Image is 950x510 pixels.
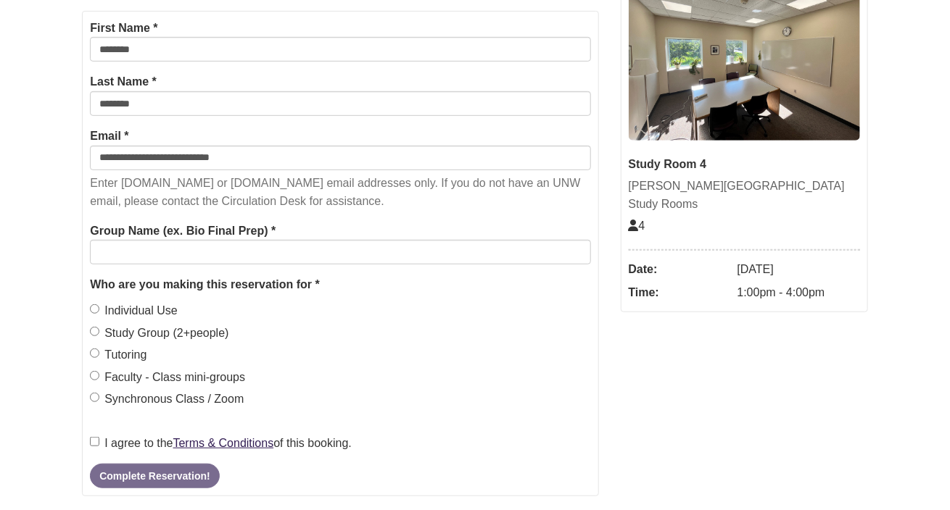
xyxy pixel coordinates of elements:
input: Tutoring [90,348,99,358]
input: Faculty - Class mini-groups [90,371,99,380]
input: Individual Use [90,304,99,314]
input: I agree to theTerms & Conditionsof this booking. [90,437,99,446]
label: Faculty - Class mini-groups [90,368,245,387]
input: Study Group (2+people) [90,327,99,336]
span: The capacity of this space [629,220,645,232]
div: Study Room 4 [629,155,860,174]
button: Complete Reservation! [90,464,219,488]
legend: Who are you making this reservation for * [90,275,590,294]
label: I agree to the of this booking. [90,434,352,453]
dt: Time: [629,281,730,304]
input: Synchronous Class / Zoom [90,393,99,402]
dt: Date: [629,258,730,281]
dd: [DATE] [738,258,860,281]
label: Study Group (2+people) [90,324,228,343]
label: Tutoring [90,346,146,364]
label: First Name * [90,19,157,38]
label: Group Name (ex. Bio Final Prep) * [90,222,276,241]
label: Individual Use [90,301,178,320]
dd: 1:00pm - 4:00pm [738,281,860,304]
div: [PERSON_NAME][GEOGRAPHIC_DATA] Study Rooms [629,177,860,214]
p: Enter [DOMAIN_NAME] or [DOMAIN_NAME] email addresses only. If you do not have an UNW email, pleas... [90,174,590,211]
label: Last Name * [90,72,157,91]
a: Terms & Conditions [173,437,274,449]
label: Synchronous Class / Zoom [90,390,244,409]
label: Email * [90,127,128,146]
